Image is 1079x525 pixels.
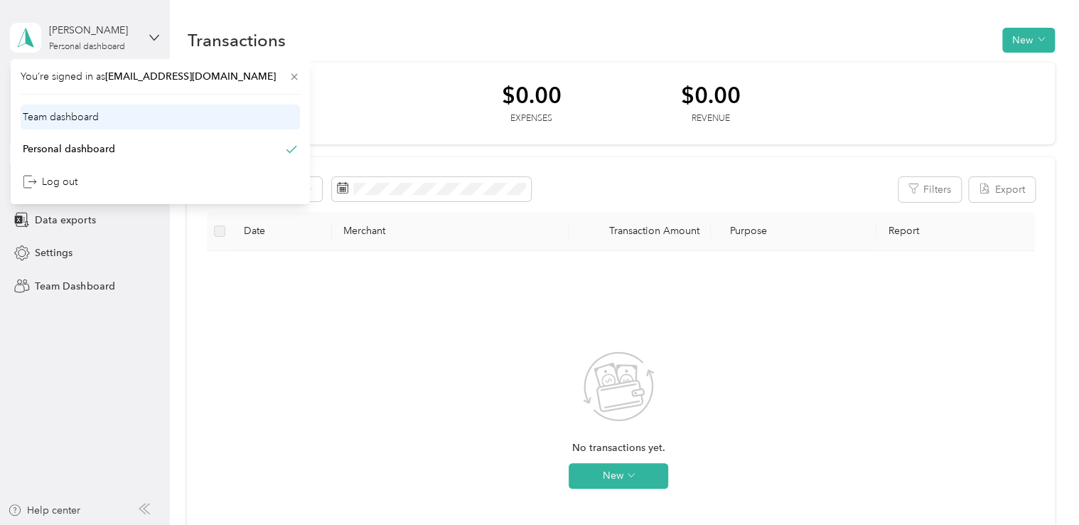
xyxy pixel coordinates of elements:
div: $0.00 [501,83,561,107]
div: Log out [23,174,77,189]
span: Settings [35,245,73,260]
button: Filters [898,177,961,202]
div: Team dashboard [23,110,99,124]
div: Revenue [680,112,740,125]
button: Export [969,177,1035,202]
span: You’re signed in as [21,69,300,84]
span: No transactions yet. [572,440,665,456]
div: Expenses [501,112,561,125]
div: Personal dashboard [23,142,115,157]
h1: Transactions [187,33,285,48]
th: Transaction Amount [569,212,711,251]
span: Purpose [722,225,767,237]
iframe: Everlance-gr Chat Button Frame [999,445,1079,525]
th: Merchant [332,212,569,251]
div: $0.00 [680,83,740,107]
div: Personal dashboard [49,43,125,51]
span: Team Dashboard [35,279,114,294]
button: New [569,463,668,489]
div: [PERSON_NAME] [49,23,138,38]
span: [EMAIL_ADDRESS][DOMAIN_NAME] [105,70,276,83]
th: Report [876,212,1034,251]
th: Date [232,212,332,251]
button: New [1002,28,1055,53]
button: Help center [8,503,80,518]
span: Data exports [35,213,95,228]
